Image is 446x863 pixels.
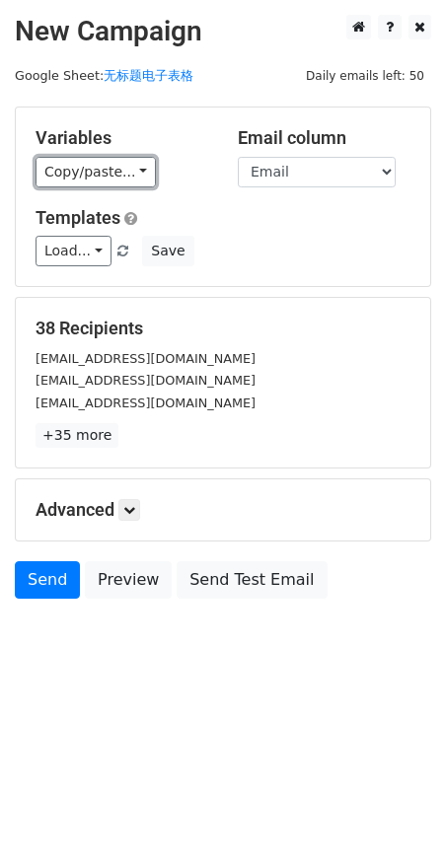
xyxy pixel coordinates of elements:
[142,236,193,266] button: Save
[15,68,193,83] small: Google Sheet:
[36,236,111,266] a: Load...
[36,351,256,366] small: [EMAIL_ADDRESS][DOMAIN_NAME]
[36,423,118,448] a: +35 more
[36,499,410,521] h5: Advanced
[15,15,431,48] h2: New Campaign
[347,768,446,863] div: 聊天小组件
[15,561,80,599] a: Send
[36,127,208,149] h5: Variables
[36,396,256,410] small: [EMAIL_ADDRESS][DOMAIN_NAME]
[36,157,156,187] a: Copy/paste...
[104,68,193,83] a: 无标题电子表格
[36,318,410,339] h5: 38 Recipients
[177,561,327,599] a: Send Test Email
[299,65,431,87] span: Daily emails left: 50
[347,768,446,863] iframe: Chat Widget
[238,127,410,149] h5: Email column
[36,207,120,228] a: Templates
[85,561,172,599] a: Preview
[36,373,256,388] small: [EMAIL_ADDRESS][DOMAIN_NAME]
[299,68,431,83] a: Daily emails left: 50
